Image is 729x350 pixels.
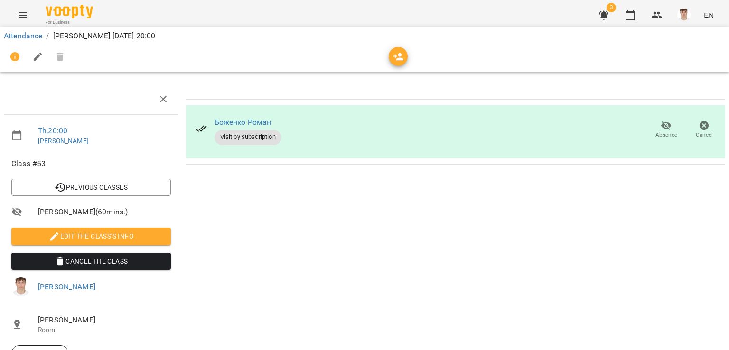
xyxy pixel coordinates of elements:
[704,10,714,20] span: EN
[11,4,34,27] button: Menu
[4,30,725,42] nav: breadcrumb
[647,117,685,143] button: Absence
[46,19,93,26] span: For Business
[19,230,163,242] span: Edit the class's Info
[46,30,49,42] li: /
[677,9,691,22] img: 8fe045a9c59afd95b04cf3756caf59e6.jpg
[19,256,163,267] span: Cancel the class
[607,3,616,12] span: 3
[19,182,163,193] span: Previous Classes
[46,5,93,18] img: Voopty Logo
[38,325,171,335] p: Room
[215,133,281,141] span: Visit by subscription
[11,228,171,245] button: Edit the class's Info
[11,277,30,296] img: 8fe045a9c59afd95b04cf3756caf59e6.jpg
[38,206,171,218] span: [PERSON_NAME] ( 60 mins. )
[38,137,89,145] a: [PERSON_NAME]
[696,131,713,139] span: Cancel
[11,179,171,196] button: Previous Classes
[655,131,677,139] span: Absence
[38,126,67,135] a: Th , 20:00
[4,31,42,40] a: Attendance
[215,118,271,127] a: Боженко Роман
[38,282,95,291] a: [PERSON_NAME]
[38,314,171,326] span: [PERSON_NAME]
[700,6,718,24] button: EN
[11,158,171,169] span: Class #53
[53,30,156,42] p: [PERSON_NAME] [DATE] 20:00
[685,117,723,143] button: Cancel
[11,253,171,270] button: Cancel the class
